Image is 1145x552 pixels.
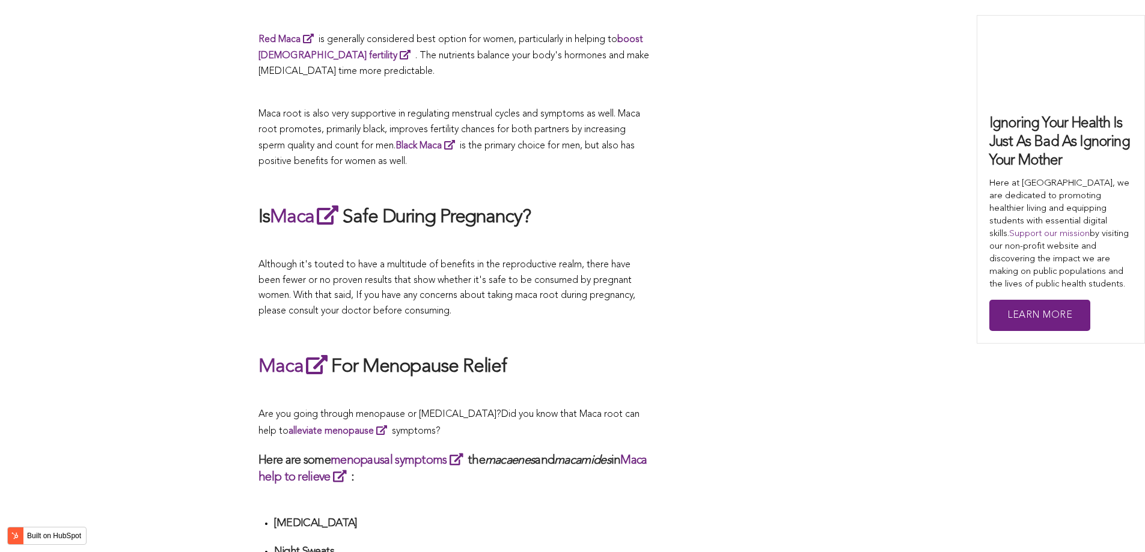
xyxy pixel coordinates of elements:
h2: For Menopause Relief [258,353,649,380]
h3: Here are some the and in : [258,452,649,485]
a: menopausal symptoms [331,455,468,467]
a: Black Maca [395,141,460,151]
span: is generally considered best option for women, particularly in helping to . The nutrients balance... [258,35,649,76]
h4: [MEDICAL_DATA] [274,517,649,530]
strong: Black Maca [395,141,442,151]
a: Red Maca [258,35,319,44]
a: Maca help to relieve [258,455,647,484]
span: Although it's touted to have a multitude of benefits in the reproductive realm, there have been f... [258,260,635,316]
h2: Is Safe During Pregnancy? [258,203,649,231]
a: alleviate menopause [289,426,392,436]
a: Maca [258,357,331,377]
a: Maca [270,208,343,227]
a: Learn More [989,300,1090,332]
img: HubSpot sprocket logo [8,529,22,543]
span: Are you going through menopause or [MEDICAL_DATA]? [258,410,501,419]
em: macamides [554,455,611,467]
iframe: Chat Widget [1085,494,1145,552]
label: Built on HubSpot [22,528,86,544]
button: Built on HubSpot [7,527,87,545]
strong: Red Maca [258,35,301,44]
em: macaenes [485,455,535,467]
span: Maca root is also very supportive in regulating menstrual cycles and symptoms as well. Maca root ... [258,109,640,166]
